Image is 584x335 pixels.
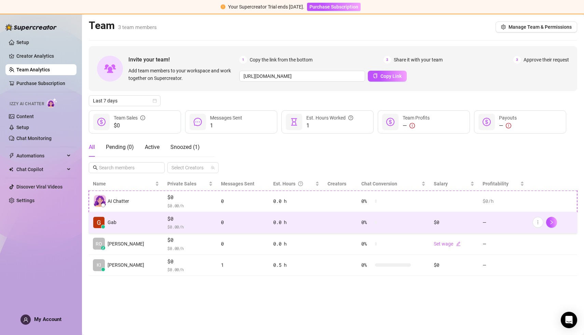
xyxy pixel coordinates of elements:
img: AI Chatter [47,98,57,108]
span: 0 % [361,240,372,248]
div: 0.0 h [273,240,319,248]
span: $0 [167,257,213,266]
span: AI Chatter [108,197,129,205]
th: Creators [323,177,357,191]
span: info-circle [140,114,145,122]
div: 0.5 h [273,261,319,269]
span: 3 [513,56,521,64]
div: Est. Hours [273,180,314,187]
span: [PERSON_NAME] [108,240,144,248]
span: Payouts [499,115,517,121]
span: 0 % [361,261,372,269]
button: Manage Team & Permissions [496,22,577,32]
span: Purchase Subscription [309,4,358,10]
th: Name [89,177,163,191]
div: $0 /h [483,197,524,205]
span: [PERSON_NAME] [108,261,144,269]
div: — [499,122,517,130]
span: question-circle [348,114,353,122]
span: $0 [167,193,213,201]
span: Izzy AI Chatter [10,101,44,107]
span: Your Supercreator Trial ends [DATE]. [228,4,304,10]
span: Invite your team! [128,55,239,64]
a: Setup [16,40,29,45]
span: Copy Link [380,73,402,79]
div: Pending ( 0 ) [106,143,134,151]
span: Automations [16,150,65,161]
span: 1 [306,122,353,130]
span: Add team members to your workspace and work together on Supercreator. [128,67,237,82]
span: exclamation-circle [506,123,511,128]
a: Chat Monitoring [16,136,52,141]
span: Gab [108,219,116,226]
span: Chat Copilot [16,164,65,175]
div: $0 [434,219,474,226]
span: 1 [239,56,247,64]
div: Open Intercom Messenger [561,312,577,328]
a: Creator Analytics [16,51,71,61]
a: Purchase Subscription [307,4,361,10]
span: thunderbolt [9,153,14,158]
img: izzy-ai-chatter-avatar-DDCN_rTZ.svg [94,195,106,207]
span: question-circle [298,180,303,187]
span: setting [501,25,506,29]
div: — [403,122,430,130]
span: message [194,118,202,126]
span: dollar-circle [97,118,106,126]
div: Est. Hours Worked [306,114,353,122]
span: Snoozed ( 1 ) [170,144,200,150]
span: edit [456,241,461,246]
span: Chat Conversion [361,181,397,186]
span: 2 [384,56,391,64]
a: Purchase Subscription [16,81,65,86]
img: logo-BBDzfeDw.svg [5,24,57,31]
span: team [211,166,215,170]
input: Search members [99,164,155,171]
div: 1 [221,261,265,269]
span: Active [145,144,159,150]
span: dollar-circle [386,118,394,126]
td: — [478,212,528,234]
span: $ 0.00 /h [167,245,213,252]
span: 3 team members [118,24,157,30]
span: Name [93,180,154,187]
span: user [23,317,28,322]
span: dollar-circle [483,118,491,126]
a: Team Analytics [16,67,50,72]
span: Private Sales [167,181,196,186]
span: Last 7 days [93,96,156,106]
span: My Account [34,316,61,322]
span: $ 0.00 /h [167,202,213,209]
span: $ 0.00 /h [167,223,213,230]
span: copy [373,73,378,78]
span: more [536,220,540,225]
span: RO [96,240,102,248]
div: 0 [221,219,265,226]
img: Chat Copilot [9,167,13,172]
button: Copy Link [368,71,407,82]
span: Copy the link from the bottom [250,56,312,64]
span: $0 [167,215,213,223]
button: Purchase Subscription [307,3,361,11]
div: 0 [221,197,265,205]
div: 0 [221,240,265,248]
span: KI [97,261,101,269]
span: $0 [167,236,213,244]
span: Approve their request [524,56,569,64]
td: — [478,255,528,276]
a: Discover Viral Videos [16,184,62,190]
span: 0 % [361,219,372,226]
span: Salary [434,181,448,186]
div: $0 [434,261,474,269]
span: calendar [153,99,157,103]
div: z [101,246,105,250]
a: Setup [16,125,29,130]
span: 1 [210,122,242,130]
div: Team Sales [114,114,145,122]
span: search [93,165,98,170]
span: 0 % [361,197,372,205]
span: Profitability [483,181,509,186]
span: Share it with your team [394,56,443,64]
span: Manage Team & Permissions [509,24,572,30]
td: — [478,233,528,255]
